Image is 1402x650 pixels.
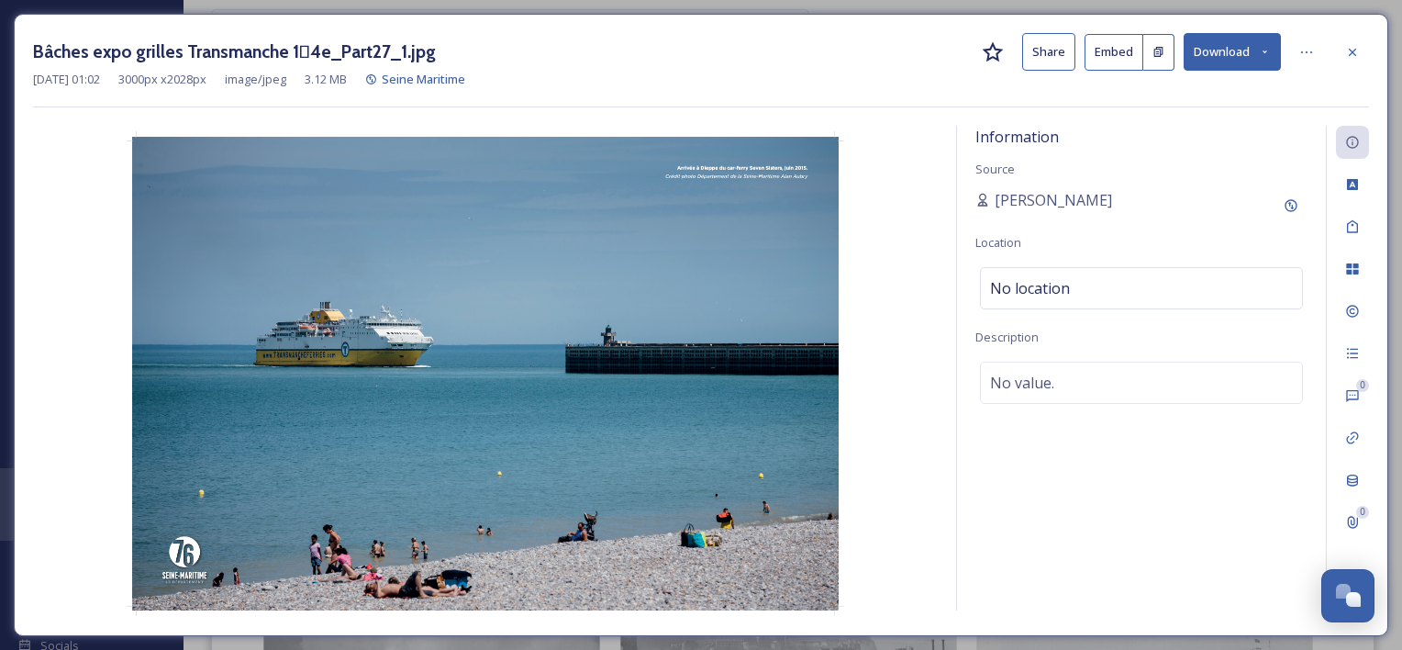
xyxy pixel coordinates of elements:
[990,372,1054,394] span: No value.
[118,71,206,88] span: 3000 px x 2028 px
[33,39,436,65] h3: Bâches expo grilles Transmanche 14e_Part27_1.jpg
[1356,506,1369,519] div: 0
[33,71,100,88] span: [DATE] 01:02
[990,277,1070,299] span: No location
[1356,379,1369,392] div: 0
[1022,33,1075,71] button: Share
[975,161,1015,177] span: Source
[33,131,938,616] img: B%C3%A2ches%20expo%20grilles%20Transmanche%201%EF%80%A24e_Part27_1.jpg
[975,127,1059,147] span: Information
[1085,34,1143,71] button: Embed
[305,71,347,88] span: 3.12 MB
[1321,569,1374,622] button: Open Chat
[995,189,1112,211] span: [PERSON_NAME]
[1184,33,1281,71] button: Download
[975,329,1039,345] span: Description
[382,71,465,87] span: Seine Maritime
[225,71,286,88] span: image/jpeg
[975,234,1021,251] span: Location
